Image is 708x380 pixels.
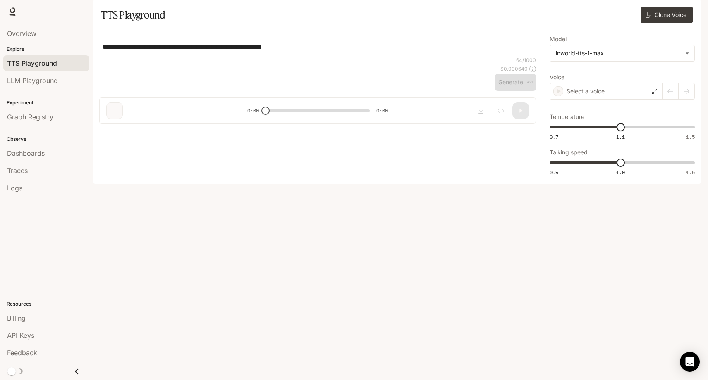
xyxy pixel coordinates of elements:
[500,65,528,72] p: $ 0.000640
[556,49,681,57] div: inworld-tts-1-max
[616,133,625,140] span: 1.1
[686,169,695,176] span: 1.5
[550,45,694,61] div: inworld-tts-1-max
[641,7,693,23] button: Clone Voice
[686,133,695,140] span: 1.5
[516,57,536,64] p: 64 / 1000
[101,7,165,23] h1: TTS Playground
[680,352,700,372] div: Open Intercom Messenger
[550,36,567,42] p: Model
[550,133,558,140] span: 0.7
[550,150,588,155] p: Talking speed
[550,114,584,120] p: Temperature
[567,87,605,95] p: Select a voice
[616,169,625,176] span: 1.0
[550,74,564,80] p: Voice
[550,169,558,176] span: 0.5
